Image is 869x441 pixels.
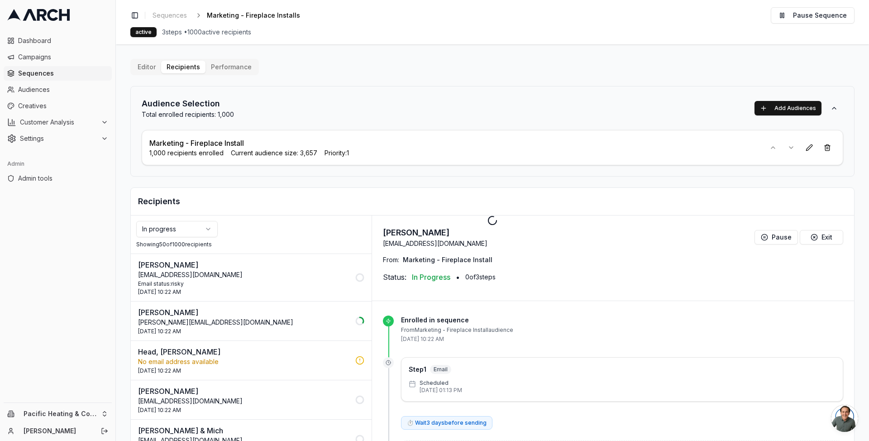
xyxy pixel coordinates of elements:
[4,82,112,97] a: Audiences
[420,379,462,387] p: Scheduled
[4,131,112,146] button: Settings
[24,410,97,418] span: Pacific Heating & Cooling
[4,407,112,421] button: Pacific Heating & Cooling
[4,99,112,113] a: Creatives
[4,171,112,186] a: Admin tools
[831,405,858,432] div: Open chat
[4,66,112,81] a: Sequences
[430,365,451,374] span: Email
[4,50,112,64] a: Campaigns
[98,425,111,437] button: Log out
[401,336,843,343] p: [DATE] 10:22 AM
[4,34,112,48] a: Dashboard
[20,134,97,143] span: Settings
[24,427,91,436] a: [PERSON_NAME]
[20,118,97,127] span: Customer Analysis
[409,365,426,374] p: Step 1
[18,101,108,110] span: Creatives
[420,387,462,394] p: [DATE] 01:13 PM
[18,53,108,62] span: Campaigns
[4,115,112,129] button: Customer Analysis
[18,174,108,183] span: Admin tools
[4,157,112,171] div: Admin
[18,85,108,94] span: Audiences
[18,36,108,45] span: Dashboard
[401,326,843,334] p: From Marketing - Fireplace Install audience
[407,419,487,427] p: ⏱ Wait 3 days before sending
[18,69,108,78] span: Sequences
[401,316,843,325] p: Enrolled in sequence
